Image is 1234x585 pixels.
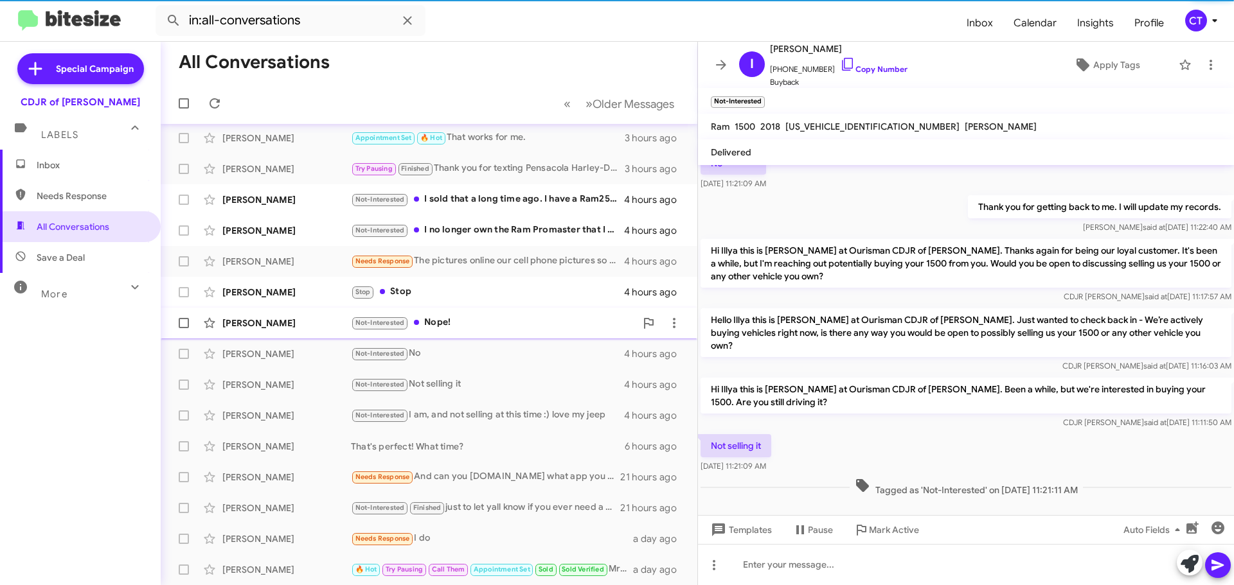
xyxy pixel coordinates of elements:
span: Labels [41,129,78,141]
span: Not-Interested [355,195,405,204]
div: [PERSON_NAME] [222,224,351,237]
span: [PERSON_NAME] [965,121,1037,132]
span: [PERSON_NAME] [DATE] 11:22:40 AM [1083,222,1231,232]
div: [PERSON_NAME] [222,132,351,144]
div: [PERSON_NAME] [222,440,351,453]
div: [PERSON_NAME] [222,532,351,545]
div: 21 hours ago [620,471,687,484]
div: That's perfect! What time? [351,440,625,453]
a: Special Campaign [17,53,144,84]
span: Templates [708,518,772,541]
span: Appointment Set [355,134,412,142]
span: [PHONE_NUMBER] [770,57,908,76]
span: Finished [413,503,442,512]
div: And can you [DOMAIN_NAME] what app you all are using when you make those cute videos [351,469,620,484]
div: The pictures online our cell phone pictures so it doesn't capture the car from a 360 perspective [351,254,624,268]
span: Save a Deal [37,251,85,264]
span: said at [1143,361,1166,371]
a: Insights [1067,4,1124,42]
div: That works for me. [351,130,625,145]
div: 6 hours ago [625,440,687,453]
div: Stop [351,284,624,299]
div: [PERSON_NAME] [222,471,351,484]
span: Mark Active [869,518,919,541]
div: I no longer own the Ram Promaster that I purchased from Ourisman. [351,223,624,238]
div: [PERSON_NAME] [222,502,351,514]
span: Needs Response [355,257,410,265]
span: Not-Interested [355,226,405,234]
div: No [351,346,624,361]
a: Copy Number [840,64,908,74]
a: Profile [1124,4,1174,42]
span: Tagged as 'Not-Interested' on [DATE] 11:21:11 AM [850,478,1083,496]
p: Not selling it [701,434,771,457]
small: Not-Interested [711,96,765,108]
div: [PERSON_NAME] [222,286,351,299]
span: Call Them [432,565,465,573]
span: Inbox [37,159,146,171]
span: said at [1144,417,1167,427]
span: Stop [355,288,371,296]
div: [PERSON_NAME] [222,563,351,576]
span: said at [1145,292,1167,301]
span: said at [1143,222,1165,232]
button: Previous [556,91,578,117]
div: 4 hours ago [624,378,687,391]
span: 🔥 Hot [355,565,377,573]
span: 🔥 Hot [420,134,442,142]
span: Sold Verified [562,565,604,573]
p: Thank you for getting back to me. I will update my records. [968,195,1231,218]
button: CT [1174,10,1220,31]
span: Ram [711,121,729,132]
div: 3 hours ago [625,132,687,144]
div: 4 hours ago [624,286,687,299]
input: Search [156,5,425,36]
div: [PERSON_NAME] [222,317,351,329]
div: 4 hours ago [624,409,687,422]
span: Not-Interested [355,319,405,327]
span: Special Campaign [56,62,134,75]
div: [PERSON_NAME] [222,409,351,422]
div: a day ago [633,532,687,545]
div: a day ago [633,563,687,576]
span: Not-Interested [355,503,405,512]
div: CDJR of [PERSON_NAME] [21,96,140,109]
span: Needs Response [355,534,410,543]
p: Hi Illya this is [PERSON_NAME] at Ourisman CDJR of [PERSON_NAME]. Been a while, but we're interes... [701,378,1231,414]
span: Not-Interested [355,349,405,358]
button: Templates [698,518,782,541]
span: [DATE] 11:21:09 AM [701,461,766,471]
button: Apply Tags [1041,53,1172,76]
span: Not-Interested [355,411,405,419]
span: Try Pausing [355,164,393,173]
span: 2018 [760,121,780,132]
span: Not-Interested [355,380,405,389]
span: 1500 [735,121,755,132]
div: 4 hours ago [624,347,687,360]
p: Hello Illya this is [PERSON_NAME] at Ourisman CDJR of [PERSON_NAME]. Just wanted to check back in... [701,308,1231,357]
div: [PERSON_NAME] [222,162,351,175]
div: 4 hours ago [624,224,687,237]
div: 4 hours ago [624,255,687,268]
div: 21 hours ago [620,502,687,514]
nav: Page navigation example [557,91,682,117]
div: Thank you for texting Pensacola Harley-Davidson. We have received your message and will get back ... [351,161,625,176]
span: All Conversations [37,220,109,233]
div: Mrs. [PERSON_NAME], Your wire was received on the 14th. Thank you [351,562,633,577]
div: I do [351,531,633,546]
div: [PERSON_NAME] [222,255,351,268]
span: More [41,288,67,300]
p: Hi Illya this is [PERSON_NAME] at Ourisman CDJR of [PERSON_NAME]. Thanks again for being our loya... [701,239,1231,288]
span: Older Messages [593,97,674,111]
span: Needs Response [37,189,146,202]
span: I [750,54,754,74]
span: Buyback [770,76,908,89]
h1: All Conversations [179,52,330,73]
button: Pause [782,518,843,541]
div: I am, and not selling at this time :) love my jeep [351,408,624,423]
div: [PERSON_NAME] [222,378,351,391]
span: [US_VEHICLE_IDENTIFICATION_NUMBER] [785,121,960,132]
div: I sold that a long time ago. I have a Ram2500 [351,192,624,207]
div: Nope! [351,315,636,330]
